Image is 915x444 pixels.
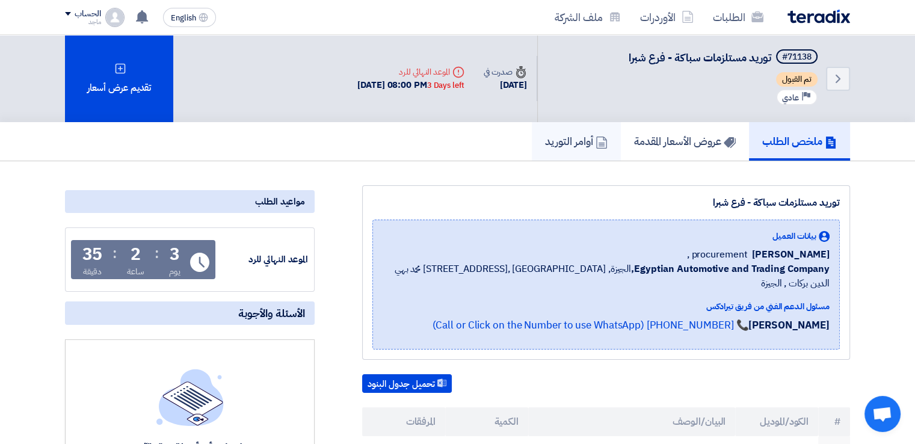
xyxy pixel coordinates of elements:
span: English [171,14,196,22]
div: 3 Days left [427,79,464,91]
div: #71138 [782,53,812,61]
div: صدرت في [484,66,527,78]
div: يوم [169,265,180,278]
th: الكمية [445,407,528,436]
th: # [818,407,850,436]
th: الكود/الموديل [735,407,818,436]
span: بيانات العميل [772,230,816,242]
h5: توريد مستلزمات سباكة - فرع شبرا [629,49,820,66]
a: الأوردرات [630,3,703,31]
h5: عروض الأسعار المقدمة [634,134,736,148]
div: 35 [82,246,103,263]
a: Open chat [864,396,901,432]
img: Teradix logo [787,10,850,23]
th: المرفقات [362,407,445,436]
div: الموعد النهائي للرد [357,66,464,78]
div: توريد مستلزمات سباكة - فرع شبرا [372,196,840,210]
div: 3 [170,246,180,263]
a: عروض الأسعار المقدمة [621,122,749,161]
button: English [163,8,216,27]
a: أوامر التوريد [532,122,621,161]
img: empty_state_list.svg [156,369,224,425]
a: ملف الشركة [545,3,630,31]
b: Egyptian Automotive and Trading Company, [631,262,830,276]
span: تم القبول [776,72,818,87]
div: : [155,242,159,264]
span: عادي [782,92,799,103]
div: الحساب [75,9,100,19]
div: مواعيد الطلب [65,190,315,213]
strong: [PERSON_NAME] [748,318,830,333]
div: دقيقة [83,265,102,278]
span: توريد مستلزمات سباكة - فرع شبرا [629,49,771,66]
span: الأسئلة والأجوبة [238,306,305,320]
a: 📞 [PHONE_NUMBER] (Call or Click on the Number to use WhatsApp) [432,318,748,333]
div: ساعة [127,265,144,278]
img: profile_test.png [105,8,125,27]
span: الجيزة, [GEOGRAPHIC_DATA] ,[STREET_ADDRESS] محمد بهي الدين بركات , الجيزة [383,262,830,291]
div: مسئول الدعم الفني من فريق تيرادكس [383,300,830,313]
th: البيان/الوصف [528,407,736,436]
h5: ملخص الطلب [762,134,837,148]
div: [DATE] 08:00 PM [357,78,464,92]
div: 2 [131,246,141,263]
a: الطلبات [703,3,773,31]
h5: أوامر التوريد [545,134,608,148]
span: procurement , [687,247,748,262]
span: [PERSON_NAME] [752,247,830,262]
div: ماجد [65,19,100,25]
a: ملخص الطلب [749,122,850,161]
div: الموعد النهائي للرد [218,253,308,267]
div: [DATE] [484,78,527,92]
div: : [112,242,117,264]
button: تحميل جدول البنود [362,374,452,393]
div: تقديم عرض أسعار [65,35,173,122]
